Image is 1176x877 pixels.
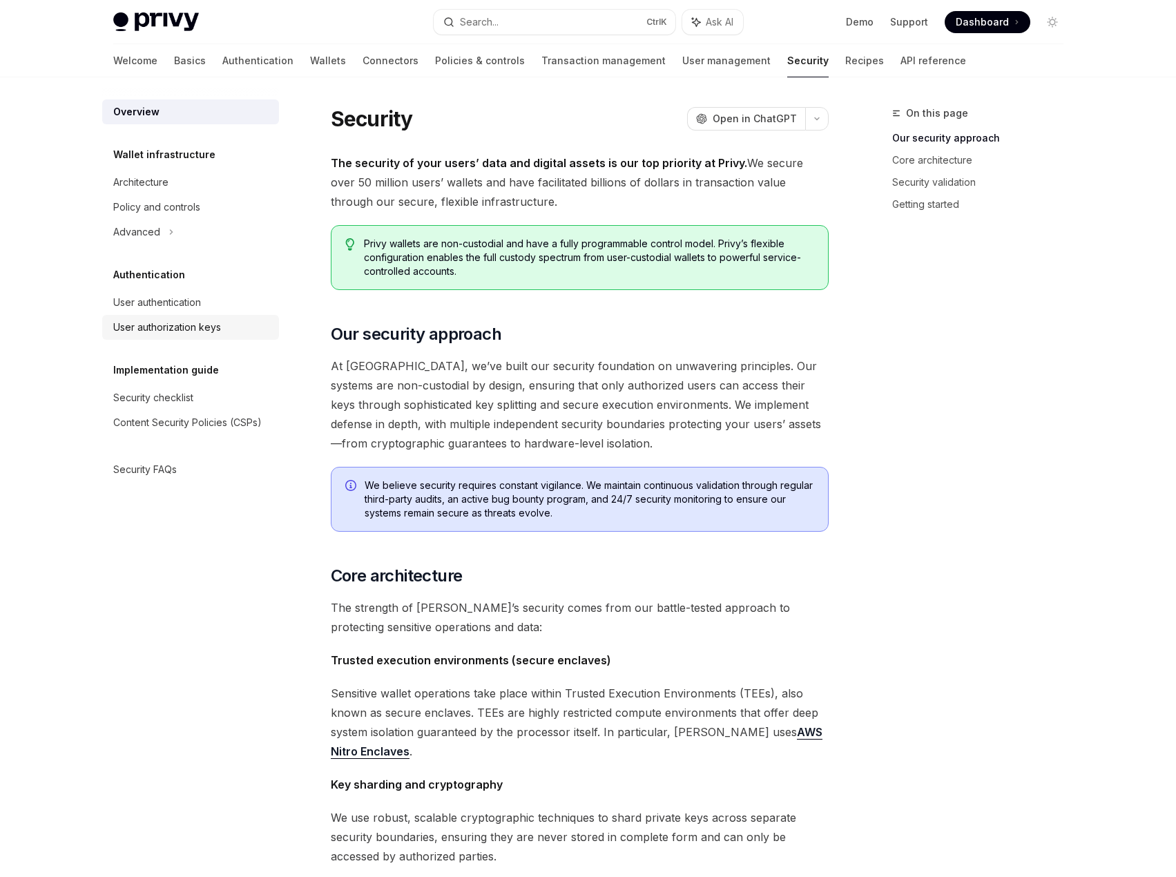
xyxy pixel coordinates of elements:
svg: Info [345,480,359,494]
span: The strength of [PERSON_NAME]’s security comes from our battle-tested approach to protecting sens... [331,598,829,637]
h5: Wallet infrastructure [113,146,215,163]
div: Security FAQs [113,461,177,478]
a: Demo [846,15,874,29]
span: Open in ChatGPT [713,112,797,126]
a: Security FAQs [102,457,279,482]
span: We believe security requires constant vigilance. We maintain continuous validation through regula... [365,479,814,520]
a: Overview [102,99,279,124]
div: Overview [113,104,160,120]
div: Content Security Policies (CSPs) [113,414,262,431]
div: User authorization keys [113,319,221,336]
button: Open in ChatGPT [687,107,805,131]
a: Core architecture [892,149,1074,171]
button: Search...CtrlK [434,10,675,35]
button: Ask AI [682,10,743,35]
strong: Key sharding and cryptography [331,778,503,791]
a: Wallets [310,44,346,77]
div: User authentication [113,294,201,311]
a: Getting started [892,193,1074,215]
a: User authorization keys [102,315,279,340]
span: We secure over 50 million users’ wallets and have facilitated billions of dollars in transaction ... [331,153,829,211]
span: Ctrl K [646,17,667,28]
a: Content Security Policies (CSPs) [102,410,279,435]
button: Toggle dark mode [1041,11,1063,33]
a: Security [787,44,829,77]
a: Our security approach [892,127,1074,149]
h5: Implementation guide [113,362,219,378]
a: Policy and controls [102,195,279,220]
a: Support [890,15,928,29]
a: API reference [900,44,966,77]
strong: The security of your users’ data and digital assets is our top priority at Privy. [331,156,747,170]
a: Transaction management [541,44,666,77]
a: Connectors [363,44,418,77]
a: Policies & controls [435,44,525,77]
a: User authentication [102,290,279,315]
a: Dashboard [945,11,1030,33]
a: Authentication [222,44,293,77]
span: Dashboard [956,15,1009,29]
div: Policy and controls [113,199,200,215]
span: Ask AI [706,15,733,29]
div: Security checklist [113,389,193,406]
h1: Security [331,106,413,131]
span: Sensitive wallet operations take place within Trusted Execution Environments (TEEs), also known a... [331,684,829,761]
a: Welcome [113,44,157,77]
div: Advanced [113,224,160,240]
a: Architecture [102,170,279,195]
a: Security checklist [102,385,279,410]
svg: Tip [345,238,355,251]
span: At [GEOGRAPHIC_DATA], we’ve built our security foundation on unwavering principles. Our systems a... [331,356,829,453]
img: light logo [113,12,199,32]
a: Basics [174,44,206,77]
span: Privy wallets are non-custodial and have a fully programmable control model. Privy’s flexible con... [364,237,813,278]
a: Recipes [845,44,884,77]
span: Core architecture [331,565,463,587]
span: On this page [906,105,968,122]
strong: Trusted execution environments (secure enclaves) [331,653,611,667]
div: Search... [460,14,499,30]
span: Our security approach [331,323,501,345]
h5: Authentication [113,267,185,283]
div: Architecture [113,174,168,191]
a: User management [682,44,771,77]
span: We use robust, scalable cryptographic techniques to shard private keys across separate security b... [331,808,829,866]
a: Security validation [892,171,1074,193]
